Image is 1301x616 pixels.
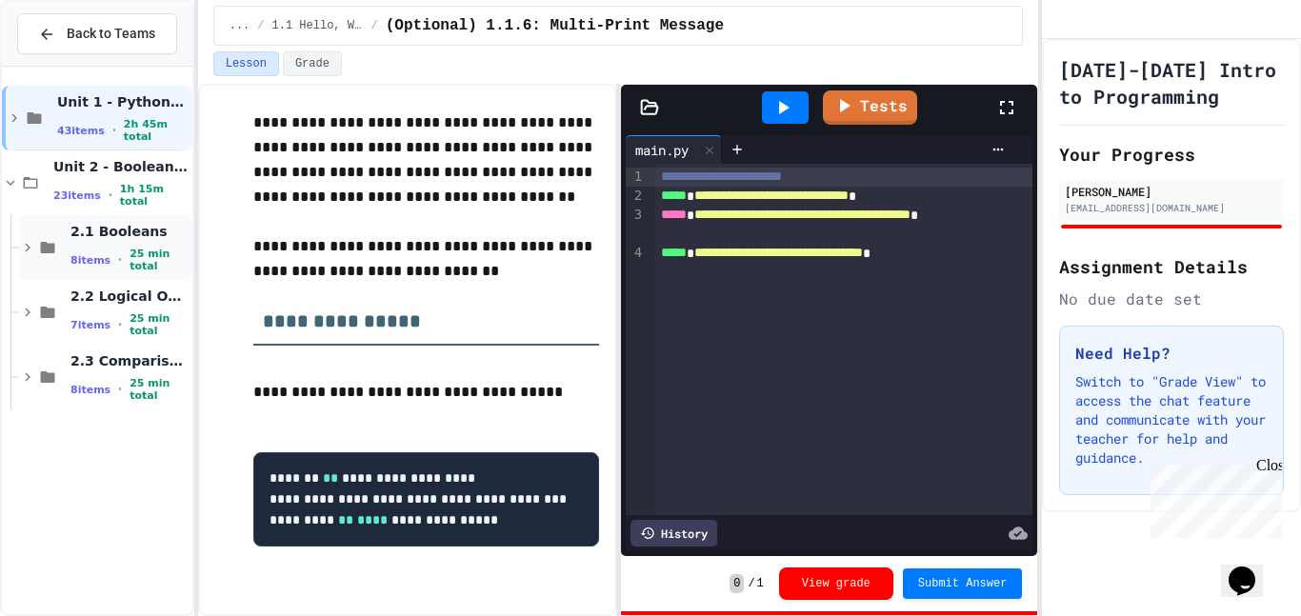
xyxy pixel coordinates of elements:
p: Switch to "Grade View" to access the chat feature and communicate with your teacher for help and ... [1075,372,1268,467]
button: View grade [779,567,893,600]
h1: [DATE]-[DATE] Intro to Programming [1059,56,1284,109]
span: 0 [730,574,744,593]
div: Chat with us now!Close [8,8,131,121]
span: ... [230,18,250,33]
div: 1 [626,168,645,187]
iframe: chat widget [1143,457,1282,538]
span: / [371,18,378,33]
span: 7 items [70,319,110,331]
span: • [118,317,122,332]
button: Back to Teams [17,13,177,54]
span: 25 min total [130,312,189,337]
span: 2.3 Comparison Operators [70,352,189,369]
div: main.py [626,135,722,164]
span: 8 items [70,384,110,396]
span: • [112,123,116,138]
span: 1h 15m total [120,183,189,208]
span: (Optional) 1.1.6: Multi-Print Message [386,14,724,37]
div: No due date set [1059,288,1284,310]
iframe: chat widget [1221,540,1282,597]
span: 43 items [57,125,105,137]
span: • [118,382,122,397]
span: 8 items [70,254,110,267]
span: 2h 45m total [124,118,189,143]
div: 2 [626,187,645,206]
a: Tests [823,90,917,125]
span: Unit 1 - Python Basics [57,93,189,110]
button: Lesson [213,51,279,76]
div: 4 [626,244,645,263]
div: 3 [626,206,645,244]
span: / [748,576,754,591]
div: History [630,520,717,546]
div: [EMAIL_ADDRESS][DOMAIN_NAME] [1065,201,1278,215]
span: Back to Teams [67,24,155,44]
span: • [118,252,122,268]
h2: Assignment Details [1059,253,1284,280]
span: Submit Answer [918,576,1008,591]
h3: Need Help? [1075,342,1268,365]
span: Unit 2 - Boolean Expressions and If Statements [53,158,189,175]
span: 1.1 Hello, World! [272,18,364,33]
button: Submit Answer [903,568,1023,599]
span: 23 items [53,189,101,202]
span: 2.1 Booleans [70,223,189,240]
div: main.py [626,140,698,160]
div: [PERSON_NAME] [1065,183,1278,200]
button: Grade [283,51,342,76]
h2: Your Progress [1059,141,1284,168]
span: / [257,18,264,33]
span: • [109,188,112,203]
span: 1 [757,576,764,591]
span: 2.2 Logical Operators [70,288,189,305]
span: 25 min total [130,248,189,272]
span: 25 min total [130,377,189,402]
